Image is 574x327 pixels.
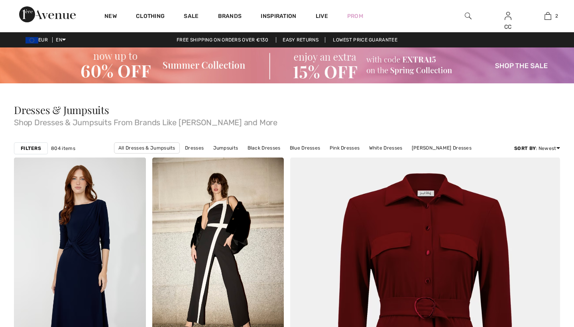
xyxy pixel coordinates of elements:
a: [PERSON_NAME] Dresses [261,154,328,164]
a: Live [316,12,328,20]
a: Blue Dresses [286,143,324,153]
span: 804 items [51,145,75,152]
span: Inspiration [261,13,296,21]
img: My Bag [545,11,551,21]
a: Brands [218,13,242,21]
a: Sign In [505,12,511,20]
a: Clothing [136,13,165,21]
iframe: Opens a widget where you can chat to one of our agents [522,267,566,287]
a: White Dresses [365,143,407,153]
a: Easy Returns [276,37,325,43]
span: Dresses & Jumpsuits [14,103,109,117]
span: Shop Dresses & Jumpsuits From Brands Like [PERSON_NAME] and More [14,115,560,126]
img: Euro [26,37,38,43]
a: Dresses [181,143,208,153]
a: New [104,13,117,21]
a: 2 [528,11,567,21]
img: 1ère Avenue [19,6,76,22]
span: EN [56,37,66,43]
span: EUR [26,37,51,43]
a: Lowest Price Guarantee [326,37,404,43]
span: 2 [555,12,558,20]
img: My Info [505,11,511,21]
a: Prom [347,12,363,20]
a: [PERSON_NAME] Dresses [408,143,476,153]
a: Jumpsuits [209,143,242,153]
img: search the website [465,11,472,21]
a: Black Dresses [244,143,285,153]
a: Pink Dresses [326,143,364,153]
div: CC [488,23,527,31]
strong: Filters [21,145,41,152]
a: Sale [184,13,199,21]
a: Free shipping on orders over €130 [170,37,275,43]
a: All Dresses & Jumpsuits [114,142,180,154]
div: : Newest [514,145,560,152]
strong: Sort By [514,146,536,151]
